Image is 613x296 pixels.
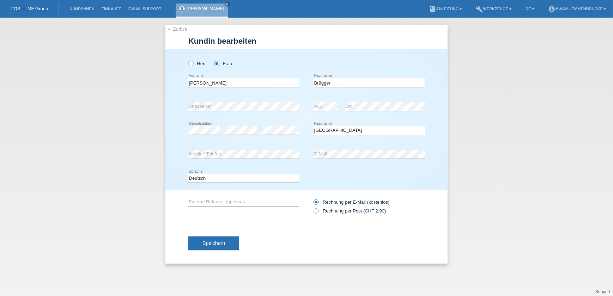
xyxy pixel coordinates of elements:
[188,61,206,66] label: Herr
[167,26,187,32] a: ← Zurück
[187,6,224,11] a: [PERSON_NAME]
[214,61,232,66] label: Frau
[226,2,229,6] i: close
[429,6,436,13] i: book
[214,61,219,66] input: Frau
[522,7,538,11] a: DE ▾
[225,2,230,7] a: close
[188,37,425,45] h1: Kundin bearbeiten
[548,6,555,13] i: account_circle
[473,7,515,11] a: buildWerkzeuge ▾
[314,208,318,217] input: Rechnung per Post (CHF 2.90)
[595,289,610,294] a: Support
[425,7,465,11] a: bookAnleitung ▾
[545,7,609,11] a: account_circlem-way - Emmenbrücke ▾
[125,7,165,11] a: E-Mail Support
[188,236,239,250] button: Speichern
[314,199,318,208] input: Rechnung per E-Mail (kostenlos)
[188,61,193,66] input: Herr
[314,208,386,214] label: Rechnung per Post (CHF 2.90)
[11,6,48,11] a: POS — MF Group
[202,240,225,246] span: Speichern
[66,7,98,11] a: Kund*innen
[314,199,389,205] label: Rechnung per E-Mail (kostenlos)
[98,7,125,11] a: Einkäufe
[476,6,483,13] i: build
